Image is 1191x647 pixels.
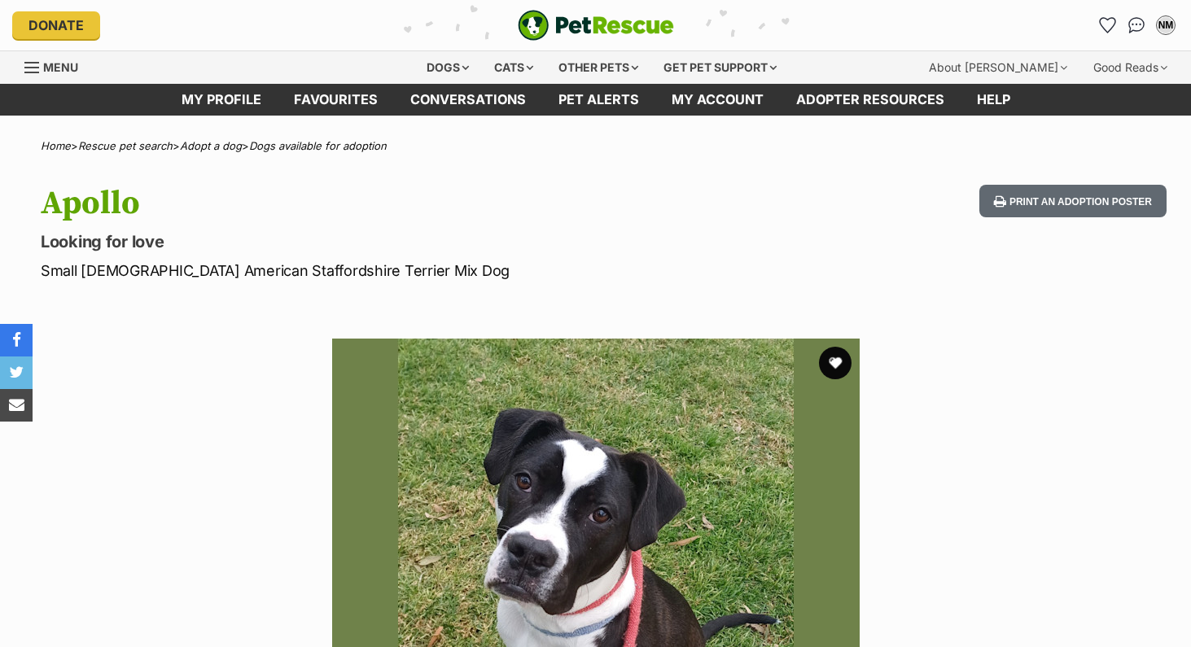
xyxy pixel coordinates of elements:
[41,260,726,282] p: Small [DEMOGRAPHIC_DATA] American Staffordshire Terrier Mix Dog
[518,10,674,41] a: PetRescue
[41,139,71,152] a: Home
[24,51,90,81] a: Menu
[1128,17,1145,33] img: chat-41dd97257d64d25036548639549fe6c8038ab92f7586957e7f3b1b290dea8141.svg
[819,347,852,379] button: favourite
[41,230,726,253] p: Looking for love
[1123,12,1149,38] a: Conversations
[165,84,278,116] a: My profile
[278,84,394,116] a: Favourites
[78,139,173,152] a: Rescue pet search
[1094,12,1120,38] a: Favourites
[961,84,1027,116] a: Help
[394,84,542,116] a: conversations
[518,10,674,41] img: logo-e224e6f780fb5917bec1dbf3a21bbac754714ae5b6737aabdf751b685950b380.svg
[547,51,650,84] div: Other pets
[1094,12,1179,38] ul: Account quick links
[780,84,961,116] a: Adopter resources
[652,51,788,84] div: Get pet support
[43,60,78,74] span: Menu
[12,11,100,39] a: Donate
[483,51,545,84] div: Cats
[542,84,655,116] a: Pet alerts
[979,185,1167,218] button: Print an adoption poster
[249,139,387,152] a: Dogs available for adoption
[180,139,242,152] a: Adopt a dog
[1158,17,1174,33] div: NM
[655,84,780,116] a: My account
[917,51,1079,84] div: About [PERSON_NAME]
[41,185,726,222] h1: Apollo
[1082,51,1179,84] div: Good Reads
[1153,12,1179,38] button: My account
[415,51,480,84] div: Dogs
